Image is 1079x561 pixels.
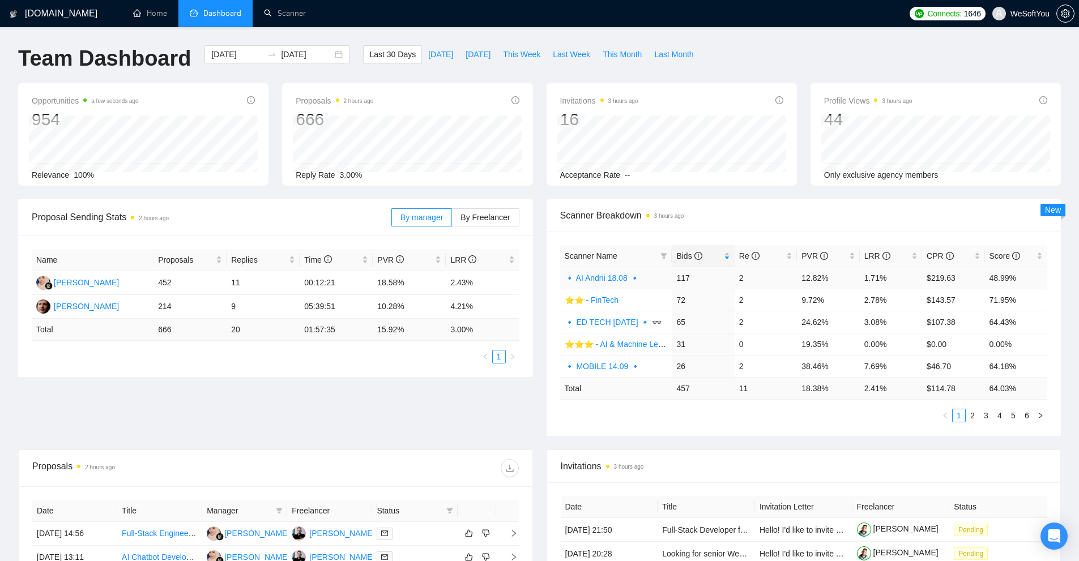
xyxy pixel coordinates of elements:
span: right [509,353,516,360]
th: Title [658,496,755,518]
li: 5 [1007,409,1020,422]
input: End date [281,48,332,61]
span: info-circle [1012,252,1020,260]
td: 2 [735,355,797,377]
th: Proposals [153,249,227,271]
span: filter [446,507,453,514]
span: dashboard [190,9,198,17]
div: 666 [296,109,373,130]
span: filter [444,502,455,519]
li: 3 [979,409,993,422]
a: [PERSON_NAME] [857,548,939,557]
span: Last 30 Days [369,48,416,61]
span: By Freelancer [460,213,510,222]
img: logo [10,5,18,23]
span: This Week [503,48,540,61]
a: homeHome [133,8,167,18]
td: 00:12:21 [300,271,373,295]
li: Previous Page [939,409,952,422]
a: setting [1056,9,1074,18]
td: 71.95% [985,289,1047,311]
span: filter [276,507,283,514]
th: Date [32,500,117,522]
td: $219.63 [922,267,984,289]
td: 3.00 % [446,319,519,341]
span: Scanner Name [565,251,617,260]
span: left [942,412,949,419]
td: $ 114.78 [922,377,984,399]
td: 2 [735,267,797,289]
span: left [482,353,489,360]
div: Open Intercom Messenger [1040,523,1068,550]
span: info-circle [511,96,519,104]
time: 2 hours ago [344,98,374,104]
a: [PERSON_NAME] [857,524,939,533]
time: 3 hours ago [608,98,638,104]
td: Total [560,377,672,399]
td: 0.00% [985,333,1047,355]
a: ⭐️⭐️ - FinTech [565,296,619,305]
li: Next Page [1034,409,1047,422]
th: Title [117,500,202,522]
td: Full-Stack Engineer (AI-Native, Frontend-Focused) [117,522,202,546]
a: AJ[PERSON_NAME] [207,528,289,537]
span: right [501,529,518,537]
span: Connects: [927,7,961,20]
input: Start date [211,48,263,61]
img: gigradar-bm.png [45,282,53,290]
span: Pending [954,547,988,560]
td: 18.58% [373,271,446,295]
span: Re [739,251,760,260]
td: [DATE] 14:56 [32,522,117,546]
td: 2 [735,311,797,333]
span: PVR [801,251,828,260]
td: 65 [672,311,734,333]
td: 72 [672,289,734,311]
td: 7.69% [860,355,922,377]
span: to [267,50,276,59]
span: Invitations [560,94,638,108]
span: Bids [676,251,702,260]
td: 9 [227,295,300,319]
td: 64.03 % [985,377,1047,399]
td: 117 [672,267,734,289]
span: Last Month [654,48,693,61]
a: Pending [954,525,992,534]
td: 2 [735,289,797,311]
a: 2 [966,409,979,422]
td: 38.46% [797,355,859,377]
span: info-circle [247,96,255,104]
th: Date [561,496,658,518]
span: Reply Rate [296,170,335,179]
div: [PERSON_NAME] [54,300,119,312]
span: like [465,529,473,538]
a: AK[PERSON_NAME] [292,552,374,561]
td: 666 [153,319,227,341]
span: By manager [400,213,443,222]
th: Freelancer [287,500,372,522]
td: 11 [227,271,300,295]
td: 3.08% [860,311,922,333]
button: Last Week [547,45,596,63]
li: 1 [952,409,966,422]
span: CPR [927,251,953,260]
time: 3 hours ago [614,464,644,470]
a: 4 [993,409,1006,422]
time: a few seconds ago [91,98,138,104]
span: info-circle [946,252,954,260]
span: info-circle [820,252,828,260]
span: user [995,10,1003,18]
span: filter [658,247,669,264]
td: 18.38 % [797,377,859,399]
span: filter [660,252,667,259]
td: 05:39:51 [300,295,373,319]
td: 15.92 % [373,319,446,341]
a: 5 [1007,409,1020,422]
span: Status [377,504,441,517]
td: 2.43% [446,271,519,295]
span: filter [274,502,285,519]
li: 6 [1020,409,1034,422]
li: Previous Page [479,350,492,363]
time: 3 hours ago [654,213,684,219]
td: 24.62% [797,311,859,333]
